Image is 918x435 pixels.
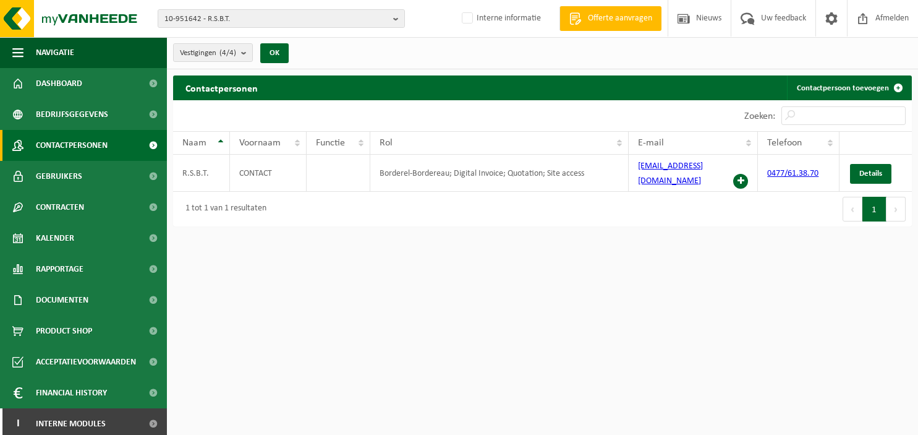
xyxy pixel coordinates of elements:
[179,198,266,220] div: 1 tot 1 van 1 resultaten
[859,170,882,178] span: Details
[744,111,775,121] label: Zoeken:
[638,162,703,186] a: [EMAIL_ADDRESS][DOMAIN_NAME]
[459,9,541,28] label: Interne informatie
[239,138,281,148] span: Voornaam
[886,197,906,222] button: Next
[370,155,629,192] td: Borderel-Bordereau; Digital Invoice; Quotation; Site access
[638,138,664,148] span: E-mail
[767,138,802,148] span: Telefoon
[767,169,818,178] a: 0477/61.38.70
[585,12,655,25] span: Offerte aanvragen
[182,138,206,148] span: Naam
[173,75,270,100] h2: Contactpersonen
[36,347,136,377] span: Acceptatievoorwaarden
[316,138,345,148] span: Functie
[36,37,74,68] span: Navigatie
[787,75,911,100] a: Contactpersoon toevoegen
[862,197,886,222] button: 1
[219,49,236,57] count: (4/4)
[230,155,307,192] td: CONTACT
[36,285,88,316] span: Documenten
[843,197,862,222] button: Previous
[36,99,108,130] span: Bedrijfsgegevens
[173,155,230,192] td: R.S.B.T.
[260,43,289,63] button: OK
[850,164,891,184] a: Details
[36,377,107,408] span: Financial History
[158,9,405,28] button: 10-951642 - R.S.B.T.
[36,130,108,161] span: Contactpersonen
[36,254,83,285] span: Rapportage
[36,68,82,99] span: Dashboard
[36,316,92,347] span: Product Shop
[380,138,393,148] span: Rol
[36,192,84,223] span: Contracten
[180,44,236,62] span: Vestigingen
[164,10,388,28] span: 10-951642 - R.S.B.T.
[36,223,74,254] span: Kalender
[173,43,253,62] button: Vestigingen(4/4)
[559,6,661,31] a: Offerte aanvragen
[36,161,82,192] span: Gebruikers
